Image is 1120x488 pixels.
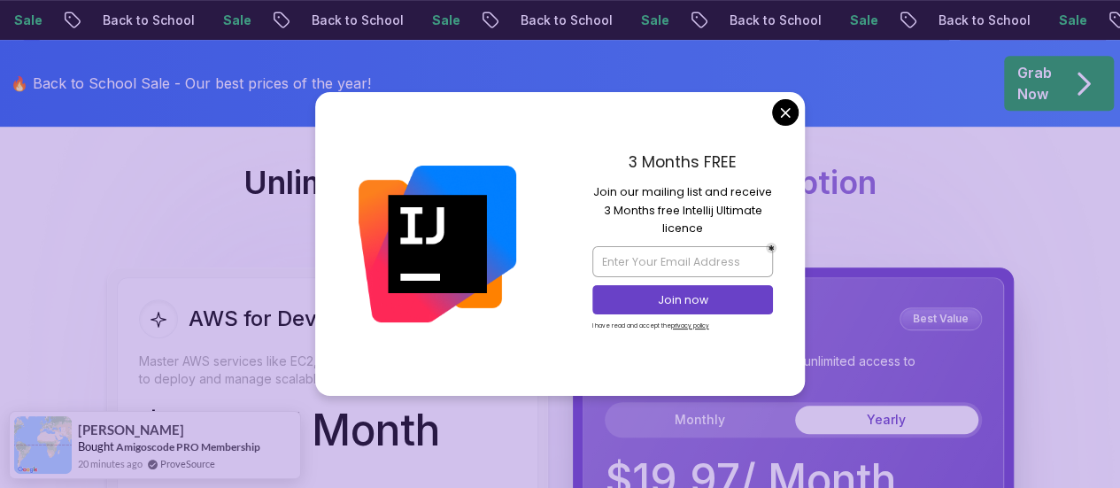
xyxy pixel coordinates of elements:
[139,352,516,388] p: Master AWS services like EC2, RDS, VPC, Route 53, and Docker to deploy and manage scalable cloud ...
[502,12,622,29] p: Back to School
[78,456,143,471] span: 20 minutes ago
[205,12,261,29] p: Sale
[160,456,215,471] a: ProveSource
[920,12,1040,29] p: Back to School
[139,409,440,452] p: $ 99.97 / Month
[11,73,371,94] p: 🔥 Back to School Sale - Our best prices of the year!
[14,416,72,474] img: provesource social proof notification image
[711,12,831,29] p: Back to School
[1017,62,1052,105] p: Grab Now
[413,12,470,29] p: Sale
[78,439,114,453] span: Bought
[189,305,393,333] h2: AWS for Developers
[831,12,888,29] p: Sale
[243,165,877,200] h2: Unlimited Learning with
[795,406,978,434] button: Yearly
[293,12,413,29] p: Back to School
[84,12,205,29] p: Back to School
[78,422,184,438] span: [PERSON_NAME]
[116,440,260,453] a: Amigoscode PRO Membership
[1040,12,1097,29] p: Sale
[622,12,679,29] p: Sale
[902,310,979,328] p: Best Value
[608,406,792,434] button: Monthly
